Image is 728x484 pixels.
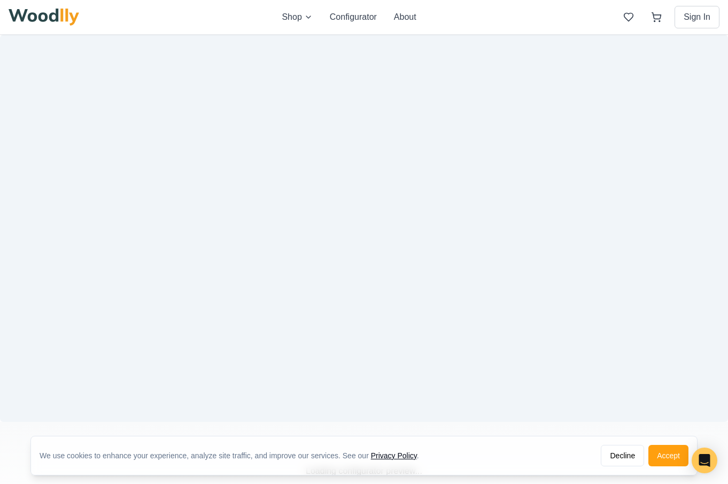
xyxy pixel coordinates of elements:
[282,11,312,24] button: Shop
[330,11,377,24] button: Configurator
[9,9,79,26] img: Woodlly
[40,450,428,461] div: We use cookies to enhance your experience, analyze site traffic, and improve our services. See our .
[371,451,417,460] a: Privacy Policy
[394,11,416,24] button: About
[648,445,688,466] button: Accept
[692,448,717,473] div: Open Intercom Messenger
[601,445,644,466] button: Decline
[675,6,719,28] button: Sign In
